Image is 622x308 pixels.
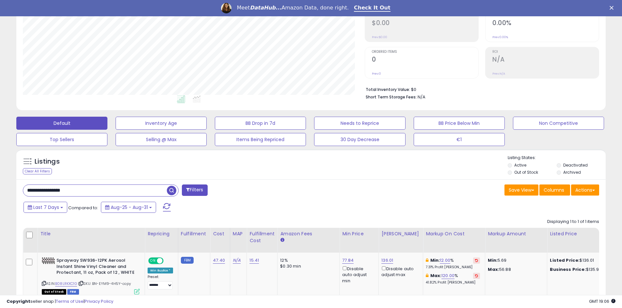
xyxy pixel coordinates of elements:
div: ASIN: [42,257,140,294]
h2: $0.00 [372,19,478,28]
label: Archived [563,169,581,175]
button: Aug-25 - Aug-31 [101,202,156,213]
button: Items Being Repriced [215,133,306,146]
div: Amazon Fees [280,230,337,237]
div: % [426,273,480,285]
span: OFF [163,258,173,264]
a: Privacy Policy [85,298,113,304]
div: Fulfillment Cost [249,230,275,244]
div: MAP [233,230,244,237]
button: Filters [182,184,207,196]
i: DataHub... [250,5,281,11]
b: Max: [430,272,442,279]
div: seller snap | | [7,299,113,305]
span: ON [149,258,157,264]
button: Actions [571,184,599,196]
span: Last 7 Days [33,204,59,211]
div: Listed Price [550,230,606,237]
button: Inventory Age [116,117,207,130]
span: Aug-25 - Aug-31 [111,204,148,211]
div: Fulfillment [181,230,207,237]
p: Listing States: [508,155,606,161]
button: Top Sellers [16,133,107,146]
div: [PERSON_NAME] [381,230,420,237]
p: 7.31% Profit [PERSON_NAME] [426,265,480,270]
h5: Listings [35,157,60,166]
div: $136.01 [550,257,604,263]
a: N/A [233,257,241,264]
div: Disable auto adjust min [342,265,374,284]
button: €1 [414,133,505,146]
button: Non Competitive [513,117,604,130]
h2: 0 [372,56,478,65]
button: Last 7 Days [24,202,67,213]
small: Prev: 0 [372,72,381,76]
span: Profit [372,14,478,17]
span: Avg. Buybox Share [492,14,599,17]
div: Markup Amount [488,230,544,237]
b: Business Price: [550,266,586,272]
button: Save View [504,184,538,196]
div: % [426,257,480,270]
b: Sprayway SW936-12PK Aerosol Instant Shine Vinyl Cleaner and Protectant, 11 oz, Pack of 12 , WHITE [56,257,136,277]
th: The percentage added to the cost of goods (COGS) that forms the calculator for Min & Max prices. [423,228,485,253]
strong: Max: [488,266,499,272]
button: Default [16,117,107,130]
a: B08LRKXC1G [55,281,77,286]
small: FBM [181,257,194,264]
b: Total Inventory Value: [366,87,410,92]
div: Win BuyBox * [148,268,173,273]
div: Repricing [148,230,175,237]
a: 120.00 [441,272,455,279]
h2: N/A [492,56,599,65]
a: Terms of Use [56,298,84,304]
p: 41.82% Profit [PERSON_NAME] [426,280,480,285]
a: 136.01 [381,257,393,264]
div: Cost [213,230,227,237]
div: Clear All Filters [23,168,52,174]
div: Displaying 1 to 1 of 1 items [547,219,599,225]
a: 15.41 [249,257,259,264]
label: Out of Stock [514,169,538,175]
span: 2025-09-8 19:06 GMT [589,298,615,304]
div: Min Price [342,230,376,237]
a: 12.00 [440,257,450,264]
div: Close [610,6,616,10]
div: Markup on Cost [426,230,482,237]
strong: Min: [488,257,498,263]
small: Amazon Fees. [280,237,284,243]
strong: Copyright [7,298,30,304]
a: Check It Out [354,5,391,12]
small: Prev: N/A [492,72,505,76]
span: | SKU: BN-EYM9-4H5Y-copy [78,281,131,286]
div: 12% [280,257,334,263]
span: ROI [492,50,599,54]
div: Meet Amazon Data, done right. [237,5,349,11]
div: Disable auto adjust max [381,265,418,278]
button: 30 Day Decrease [314,133,405,146]
span: FBM [67,289,79,295]
div: $135.99 [550,267,604,272]
button: BB Drop in 7d [215,117,306,130]
div: $0.30 min [280,263,334,269]
p: 56.88 [488,267,542,272]
button: Selling @ Max [116,133,207,146]
div: Preset: [148,275,173,289]
p: 5.69 [488,257,542,263]
span: All listings that are currently out of stock and unavailable for purchase on Amazon [42,289,66,295]
button: BB Price Below Min [414,117,505,130]
img: Profile image for Georgie [221,3,231,13]
li: $0 [366,85,594,93]
label: Deactivated [563,162,588,168]
small: Prev: $0.00 [372,35,387,39]
h2: 0.00% [492,19,599,28]
a: 77.84 [342,257,354,264]
b: Min: [430,257,440,263]
span: Ordered Items [372,50,478,54]
img: 41wFkM7w7qL._SL40_.jpg [42,257,55,264]
small: Prev: 0.00% [492,35,508,39]
b: Short Term Storage Fees: [366,94,417,100]
button: Columns [539,184,570,196]
span: N/A [418,94,425,100]
div: Title [40,230,142,237]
